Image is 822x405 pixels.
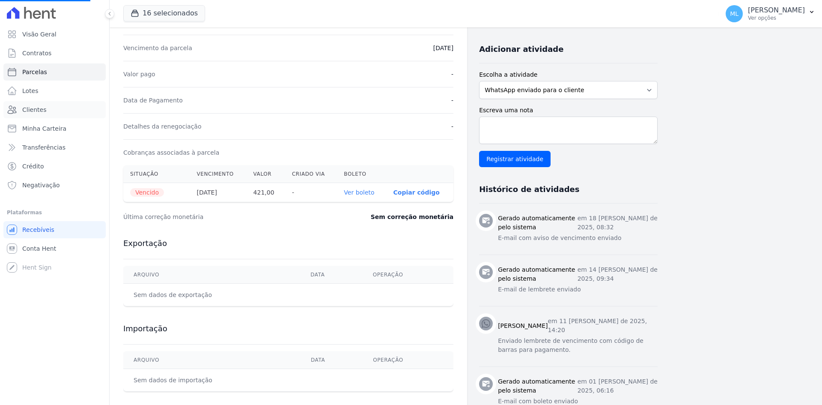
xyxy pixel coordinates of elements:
[22,124,66,133] span: Minha Carteira
[247,183,285,202] th: 421,00
[301,351,363,369] th: Data
[123,284,300,306] td: Sem dados de exportação
[190,183,247,202] th: [DATE]
[748,15,805,21] p: Ver opções
[451,122,453,131] dd: -
[300,266,362,284] th: Data
[22,225,54,234] span: Recebíveis
[123,165,190,183] th: Situação
[498,214,578,232] h3: Gerado automaticamente pelo sistema
[123,5,205,21] button: 16 selecionados
[3,63,106,81] a: Parcelas
[498,285,658,294] p: E-mail de lembrete enviado
[433,44,453,52] dd: [DATE]
[3,45,106,62] a: Contratos
[123,213,319,221] dt: Última correção monetária
[247,165,285,183] th: Valor
[130,188,164,197] span: Vencido
[393,189,440,196] button: Copiar código
[498,265,578,283] h3: Gerado automaticamente pelo sistema
[344,189,374,196] a: Ver boleto
[371,213,453,221] dd: Sem correção monetária
[285,183,337,202] th: -
[22,244,56,253] span: Conta Hent
[498,377,578,395] h3: Gerado automaticamente pelo sistema
[337,165,386,183] th: Boleto
[3,26,106,43] a: Visão Geral
[123,266,300,284] th: Arquivo
[22,68,47,76] span: Parcelas
[363,351,453,369] th: Operação
[451,70,453,78] dd: -
[479,106,658,115] label: Escreva uma nota
[22,105,46,114] span: Clientes
[498,321,548,330] h3: [PERSON_NAME]
[479,151,551,167] input: Registrar atividade
[123,351,301,369] th: Arquivo
[3,101,106,118] a: Clientes
[479,70,658,79] label: Escolha a atividade
[22,162,44,171] span: Crédito
[22,30,57,39] span: Visão Geral
[578,214,658,232] p: em 18 [PERSON_NAME] de 2025, 08:32
[451,96,453,105] dd: -
[123,238,453,249] h3: Exportação
[730,11,739,17] span: ML
[3,139,106,156] a: Transferências
[3,120,106,137] a: Minha Carteira
[719,2,822,26] button: ML [PERSON_NAME] Ver opções
[479,184,579,195] h3: Histórico de atividades
[22,49,51,57] span: Contratos
[123,148,219,157] dt: Cobranças associadas à parcela
[748,6,805,15] p: [PERSON_NAME]
[479,44,563,54] h3: Adicionar atividade
[498,234,658,243] p: E-mail com aviso de vencimento enviado
[22,87,39,95] span: Lotes
[22,143,66,152] span: Transferências
[548,317,658,335] p: em 11 [PERSON_NAME] de 2025, 14:20
[123,44,192,52] dt: Vencimento da parcela
[3,240,106,257] a: Conta Hent
[498,336,658,354] p: Enviado lembrete de vencimento com código de barras para pagamento.
[3,177,106,194] a: Negativação
[190,165,247,183] th: Vencimento
[3,82,106,99] a: Lotes
[123,96,183,105] dt: Data de Pagamento
[22,181,60,189] span: Negativação
[7,207,102,218] div: Plataformas
[363,266,453,284] th: Operação
[578,377,658,395] p: em 01 [PERSON_NAME] de 2025, 06:16
[578,265,658,283] p: em 14 [PERSON_NAME] de 2025, 09:34
[123,369,301,392] td: Sem dados de importação
[3,158,106,175] a: Crédito
[3,221,106,238] a: Recebíveis
[123,70,155,78] dt: Valor pago
[285,165,337,183] th: Criado via
[123,122,202,131] dt: Detalhes da renegociação
[123,324,453,334] h3: Importação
